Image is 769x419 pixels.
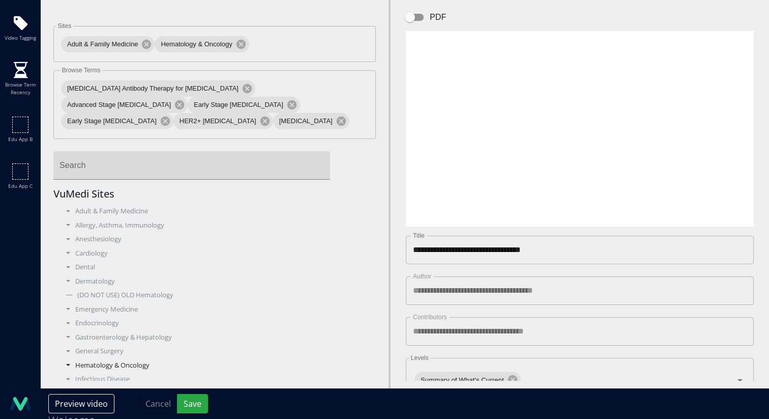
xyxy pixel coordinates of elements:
[61,360,368,371] div: Hematology & Oncology
[61,374,368,384] div: Infectious Disease
[415,375,510,385] span: Summary of What's Current
[61,304,368,315] div: Emergency Medicine
[139,394,178,413] button: Cancel
[173,113,273,129] div: HER2+ [MEDICAL_DATA]
[61,113,173,129] div: Early Stage [MEDICAL_DATA]
[415,372,521,388] div: Summary of What's Current
[8,135,33,143] span: Edu app b
[406,31,754,228] video-js: Video Player
[61,116,163,126] span: Early Stage [MEDICAL_DATA]
[61,318,368,328] div: Endocrinology
[61,97,188,113] div: Advanced Stage [MEDICAL_DATA]
[61,234,368,244] div: Anesthesiology
[273,113,349,129] div: [MEDICAL_DATA]
[61,36,155,52] div: Adult & Family Medicine
[488,79,671,179] button: Play Video
[155,39,238,49] span: Hematology & Oncology
[177,394,208,413] button: Save
[3,81,38,96] span: Browse term recency
[61,100,177,110] span: Advanced Stage [MEDICAL_DATA]
[61,206,368,216] div: Adult & Family Medicine
[10,394,31,414] img: logo
[61,276,368,287] div: Dermatology
[48,394,114,413] button: Preview video
[61,262,368,272] div: Dental
[8,182,33,190] span: Edu app c
[53,188,376,200] h5: VuMedi Sites
[61,83,245,94] span: [MEDICAL_DATA] Antibody Therapy for [MEDICAL_DATA]
[155,36,249,52] div: Hematology & Oncology
[409,355,430,361] label: Levels
[61,80,255,97] div: [MEDICAL_DATA] Antibody Therapy for [MEDICAL_DATA]
[273,116,339,126] span: [MEDICAL_DATA]
[188,97,300,113] div: Early Stage [MEDICAL_DATA]
[61,332,368,343] div: Gastroenterology & Hepatology
[430,11,446,23] span: PDF
[413,368,746,393] div: Summary of What's Current
[173,116,262,126] span: HER2+ [MEDICAL_DATA]
[61,67,102,73] label: Browse Terms
[5,34,36,42] span: Video tagging
[61,39,144,49] span: Adult & Family Medicine
[61,220,368,231] div: Allergy, Asthma, Immunology
[56,23,73,29] label: Sites
[188,100,289,110] span: Early Stage [MEDICAL_DATA]
[61,290,368,300] div: (DO NOT USE) OLD Hematology
[61,346,368,356] div: General Surgery
[61,248,368,259] div: Cardiology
